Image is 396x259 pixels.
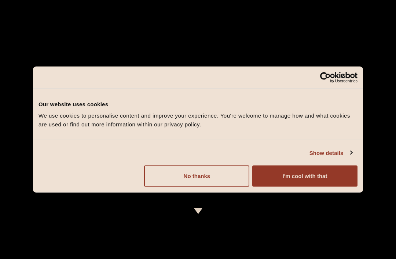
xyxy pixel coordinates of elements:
img: icon-dropdown-cream.svg [194,208,203,214]
a: Usercentrics Cookiebot - opens in a new window [293,72,357,83]
div: Our website uses cookies [38,100,357,108]
a: Show details [309,148,352,157]
button: No thanks [144,166,249,187]
button: I'm cool with that [252,166,357,187]
div: We use cookies to personalise content and improve your experience. You're welcome to manage how a... [38,111,357,129]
